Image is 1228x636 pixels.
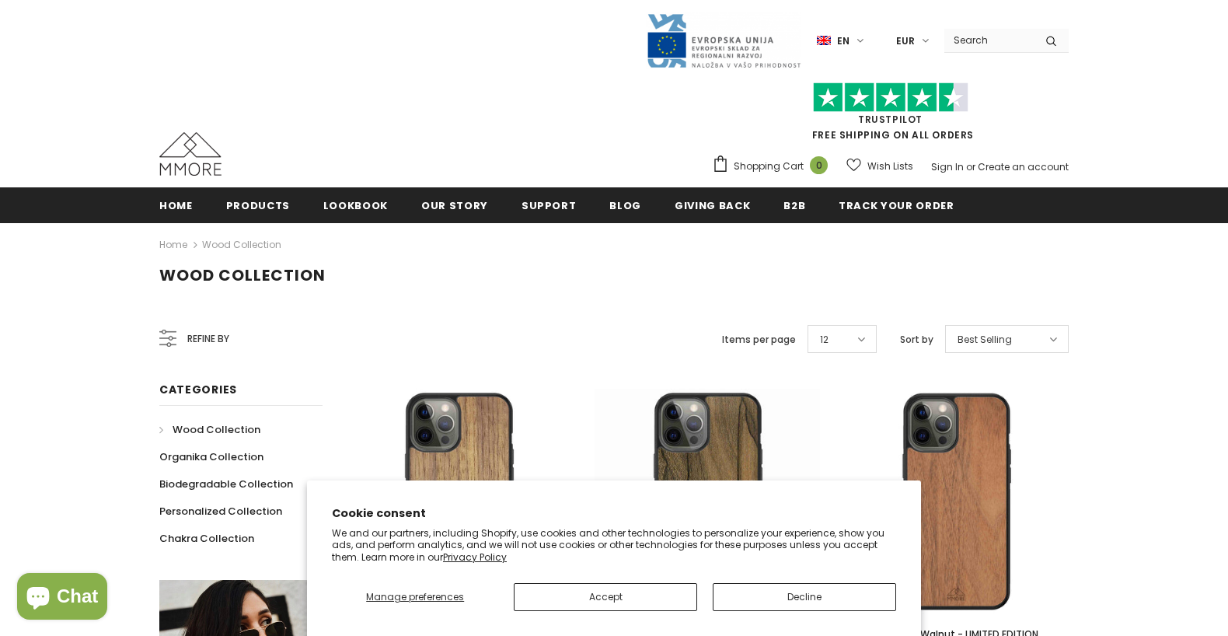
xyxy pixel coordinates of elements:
[159,416,260,443] a: Wood Collection
[522,198,577,213] span: support
[332,583,498,611] button: Manage preferences
[159,198,193,213] span: Home
[159,443,263,470] a: Organika Collection
[609,198,641,213] span: Blog
[713,583,896,611] button: Decline
[226,198,290,213] span: Products
[609,187,641,222] a: Blog
[837,33,849,49] span: en
[421,187,488,222] a: Our Story
[159,525,254,552] a: Chakra Collection
[900,332,933,348] label: Sort by
[813,82,968,113] img: Trust Pilot Stars
[931,160,964,173] a: Sign In
[867,159,913,174] span: Wish Lists
[12,573,112,624] inbox-online-store-chat: Shopify online store chat
[958,332,1012,348] span: Best Selling
[783,187,805,222] a: B2B
[443,550,507,564] a: Privacy Policy
[173,422,260,437] span: Wood Collection
[202,238,281,251] a: Wood Collection
[522,187,577,222] a: support
[675,187,750,222] a: Giving back
[675,198,750,213] span: Giving back
[159,236,187,254] a: Home
[858,113,923,126] a: Trustpilot
[944,29,1034,51] input: Search Site
[366,590,464,603] span: Manage preferences
[159,382,237,397] span: Categories
[159,498,282,525] a: Personalized Collection
[159,264,326,286] span: Wood Collection
[966,160,975,173] span: or
[159,531,254,546] span: Chakra Collection
[820,332,829,348] span: 12
[159,470,293,498] a: Biodegradable Collection
[839,187,954,222] a: Track your order
[323,187,388,222] a: Lookbook
[646,33,801,47] a: Javni Razpis
[783,198,805,213] span: B2B
[846,152,913,180] a: Wish Lists
[226,187,290,222] a: Products
[712,89,1069,142] span: FREE SHIPPING ON ALL ORDERS
[332,527,896,564] p: We and our partners, including Shopify, use cookies and other technologies to personalize your ex...
[712,155,836,178] a: Shopping Cart 0
[159,477,293,491] span: Biodegradable Collection
[646,12,801,69] img: Javni Razpis
[978,160,1069,173] a: Create an account
[810,156,828,174] span: 0
[839,198,954,213] span: Track your order
[159,187,193,222] a: Home
[896,33,915,49] span: EUR
[817,34,831,47] img: i-lang-1.png
[159,449,263,464] span: Organika Collection
[332,505,896,522] h2: Cookie consent
[159,504,282,519] span: Personalized Collection
[722,332,796,348] label: Items per page
[421,198,488,213] span: Our Story
[323,198,388,213] span: Lookbook
[514,583,697,611] button: Accept
[734,159,804,174] span: Shopping Cart
[187,330,229,348] span: Refine by
[159,132,222,176] img: MMORE Cases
